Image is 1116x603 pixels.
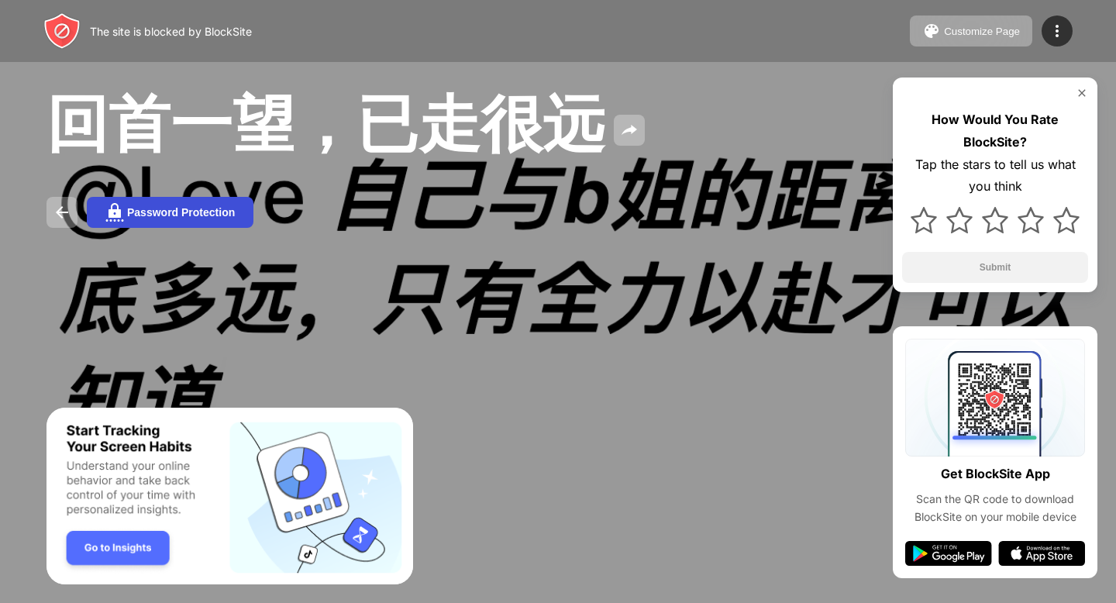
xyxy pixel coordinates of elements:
div: Customize Page [944,26,1020,37]
img: rate-us-close.svg [1076,87,1088,99]
div: Scan the QR code to download BlockSite on your mobile device [905,491,1085,525]
img: menu-icon.svg [1048,22,1066,40]
button: Submit [902,252,1088,283]
img: password.svg [105,203,124,222]
img: header-logo.svg [43,12,81,50]
img: star.svg [1018,207,1044,233]
img: back.svg [53,203,71,222]
img: qrcode.svg [905,339,1085,457]
img: star.svg [1053,207,1080,233]
img: google-play.svg [905,541,992,566]
img: app-store.svg [998,541,1085,566]
div: How Would You Rate BlockSite? [902,109,1088,153]
span: 回首一望，已走很远 [46,85,604,160]
div: The site is blocked by BlockSite [90,25,252,38]
img: star.svg [911,207,937,233]
img: star.svg [982,207,1008,233]
img: pallet.svg [922,22,941,40]
div: Tap the stars to tell us what you think [902,153,1088,198]
button: Customize Page [910,16,1032,47]
div: Get BlockSite App [941,463,1050,485]
button: Password Protection [87,197,253,228]
img: share.svg [620,121,639,140]
div: Password Protection [127,206,235,219]
iframe: Banner [46,408,413,585]
img: star.svg [946,207,973,233]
